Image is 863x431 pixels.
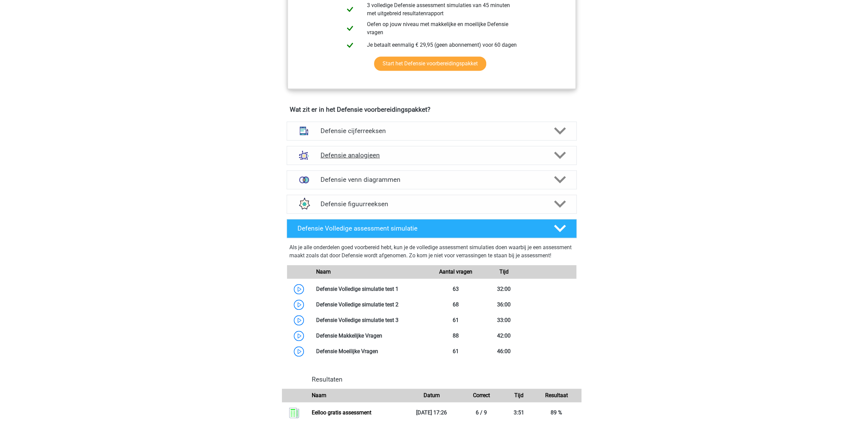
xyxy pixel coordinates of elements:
[311,316,432,324] div: Defensie Volledige simulatie test 3
[295,146,313,164] img: analogieen
[321,176,542,184] h4: Defensie venn diagrammen
[295,195,313,213] img: figuurreeksen
[295,171,313,189] img: venn diagrammen
[407,391,456,400] div: Datum
[456,391,506,400] div: Correct
[290,106,574,113] h4: Wat zit er in het Defensie voorbereidingspakket?
[312,375,576,383] h4: Resultaten
[297,224,543,232] h4: Defensie Volledige assessment simulatie
[289,243,574,262] div: Als je alle onderdelen goed voorbereid hebt, kun je de volledige assessment simulaties doen waarb...
[284,195,579,214] a: figuurreeksen Defensie figuurreeksen
[307,391,407,400] div: Naam
[311,332,432,340] div: Defensie Makkelijke Vragen
[284,122,579,141] a: cijferreeksen Defensie cijferreeksen
[311,301,432,309] div: Defensie Volledige simulatie test 2
[480,268,528,276] div: Tijd
[374,57,486,71] a: Start het Defensie voorbereidingspakket
[284,170,579,189] a: venn diagrammen Defensie venn diagrammen
[295,122,313,139] img: cijferreeksen
[531,391,581,400] div: Resultaat
[284,219,579,238] a: Defensie Volledige assessment simulatie
[321,151,542,159] h4: Defensie analogieen
[321,200,542,208] h4: Defensie figuurreeksen
[506,391,531,400] div: Tijd
[311,347,432,355] div: Defensie Moeilijke Vragen
[312,409,371,416] a: Eelloo gratis assessment
[431,268,479,276] div: Aantal vragen
[311,285,432,293] div: Defensie Volledige simulatie test 1
[311,268,432,276] div: Naam
[321,127,542,135] h4: Defensie cijferreeksen
[284,146,579,165] a: analogieen Defensie analogieen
